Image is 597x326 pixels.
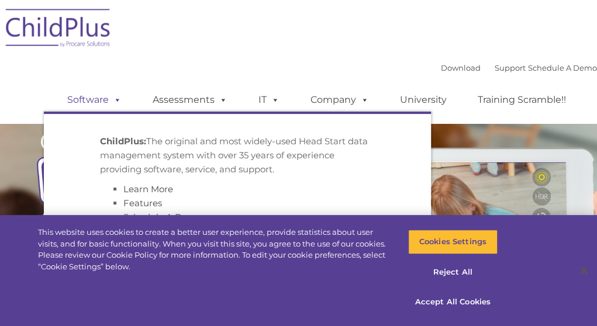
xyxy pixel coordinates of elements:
a: Learn More [123,183,173,195]
a: Software [56,88,133,112]
a: Schedule A Demo [123,211,202,223]
strong: ChildPlus: [100,136,146,147]
a: Assessments [141,88,239,112]
a: Features [123,197,162,209]
button: Cookies Settings [408,230,498,254]
font: | [441,63,597,72]
a: Schedule A Demo [528,63,597,72]
a: IT [247,88,291,112]
div: This website uses cookies to create a better user experience, provide statistics about user visit... [38,227,390,272]
a: Training Scramble!! [466,88,578,112]
a: Company [299,88,381,112]
button: Reject All [408,260,498,285]
a: Support [495,63,526,72]
button: Close [571,258,597,283]
p: The original and most widely-used Head Start data management system with over 35 years of experie... [100,134,375,176]
button: Accept All Cookies [408,290,498,314]
img: Copyright - DRDP Logo Light [33,120,235,243]
a: Download [441,63,481,72]
a: University [388,88,458,112]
